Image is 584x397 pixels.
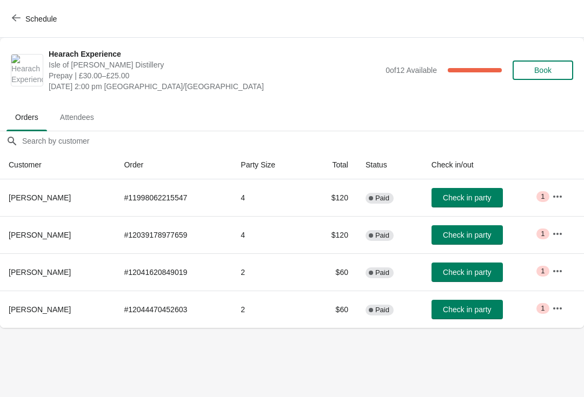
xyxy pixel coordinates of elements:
button: Check in party [432,188,503,207]
span: 1 [541,192,545,201]
button: Check in party [432,225,503,245]
td: # 12041620849019 [115,253,232,291]
span: Book [534,66,552,75]
span: [PERSON_NAME] [9,268,71,277]
th: Total [307,151,357,179]
span: Check in party [443,193,491,202]
th: Check in/out [423,151,543,179]
span: Schedule [25,15,57,23]
span: Attendees [51,107,103,127]
td: $60 [307,253,357,291]
span: Hearach Experience [49,49,380,59]
td: # 12039178977659 [115,216,232,253]
td: 4 [232,216,307,253]
span: 1 [541,230,545,238]
button: Check in party [432,263,503,282]
span: 1 [541,304,545,313]
td: # 12044470452603 [115,291,232,328]
span: [DATE] 2:00 pm [GEOGRAPHIC_DATA]/[GEOGRAPHIC_DATA] [49,81,380,92]
th: Status [357,151,423,179]
span: Isle of [PERSON_NAME] Distillery [49,59,380,70]
span: Orders [6,107,47,127]
td: 2 [232,253,307,291]
button: Check in party [432,300,503,319]
span: [PERSON_NAME] [9,231,71,239]
td: 4 [232,179,307,216]
span: Check in party [443,268,491,277]
th: Order [115,151,232,179]
span: Paid [375,268,389,277]
span: Paid [375,194,389,203]
button: Book [513,60,573,80]
span: 1 [541,267,545,275]
span: 0 of 12 Available [386,66,437,75]
span: [PERSON_NAME] [9,193,71,202]
td: $60 [307,291,357,328]
span: Check in party [443,231,491,239]
img: Hearach Experience [11,55,43,86]
th: Party Size [232,151,307,179]
span: Paid [375,306,389,314]
td: $120 [307,179,357,216]
span: Prepay | £30.00–£25.00 [49,70,380,81]
button: Schedule [5,9,65,29]
td: $120 [307,216,357,253]
td: 2 [232,291,307,328]
span: [PERSON_NAME] [9,305,71,314]
input: Search by customer [22,131,584,151]
td: # 11998062215547 [115,179,232,216]
span: Paid [375,231,389,240]
span: Check in party [443,305,491,314]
